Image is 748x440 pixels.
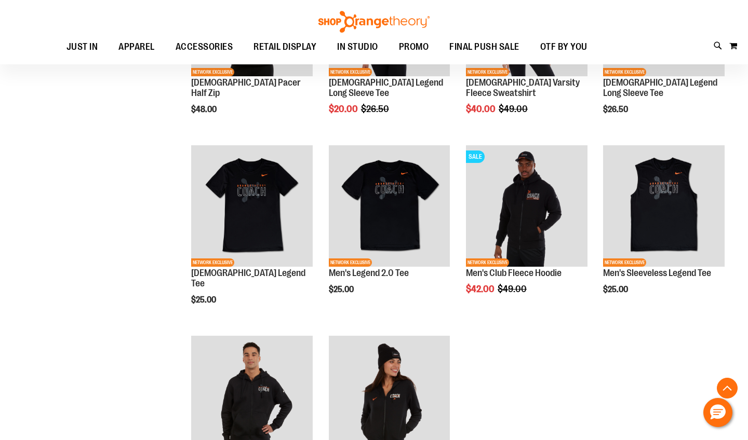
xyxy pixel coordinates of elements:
a: [DEMOGRAPHIC_DATA] Legend Tee [191,268,305,288]
span: NETWORK EXCLUSIVE [603,258,646,267]
span: NETWORK EXCLUSIVE [466,68,509,76]
a: OTF Mens Coach FA23 Legend 2.0 SS Tee - Black primary imageNETWORK EXCLUSIVE [329,145,450,268]
a: Men's Legend 2.0 Tee [329,268,409,278]
span: NETWORK EXCLUSIVE [466,258,509,267]
a: OTF Mens Coach FA23 Legend Sleeveless Tee - Black primary imageNETWORK EXCLUSIVE [603,145,725,268]
img: OTF Mens Coach FA23 Legend 2.0 SS Tee - Black primary image [329,145,450,267]
span: FINAL PUSH SALE [449,35,519,59]
span: $49.00 [498,284,528,294]
a: IN STUDIO [327,35,389,59]
span: NETWORK EXCLUSIVE [329,258,372,267]
a: APPAREL [108,35,165,59]
span: $25.00 [603,285,630,294]
span: $25.00 [329,285,355,294]
span: PROMO [399,35,429,59]
span: ACCESSORIES [176,35,233,59]
span: $48.00 [191,105,218,114]
span: APPAREL [118,35,155,59]
button: Hello, have a question? Let’s chat. [703,398,732,427]
div: product [324,140,456,321]
a: PROMO [389,35,439,59]
a: [DEMOGRAPHIC_DATA] Legend Long Sleeve Tee [329,77,443,98]
span: $20.00 [329,104,359,114]
img: OTF Mens Coach FA22 Club Fleece Full Zip - Black primary image [466,145,587,267]
span: NETWORK EXCLUSIVE [329,68,372,76]
span: NETWORK EXCLUSIVE [191,68,234,76]
span: $25.00 [191,295,218,305]
img: OTF Mens Coach FA23 Legend Sleeveless Tee - Black primary image [603,145,725,267]
span: SALE [466,150,485,163]
span: $26.50 [361,104,391,114]
img: OTF Ladies Coach FA23 Legend SS Tee - Black primary image [191,145,313,267]
span: $40.00 [466,104,497,114]
a: FINAL PUSH SALE [439,35,530,59]
a: [DEMOGRAPHIC_DATA] Varsity Fleece Sweatshirt [466,77,580,98]
a: Men's Club Fleece Hoodie [466,268,562,278]
span: $49.00 [499,104,529,114]
img: Shop Orangetheory [317,11,431,33]
a: RETAIL DISPLAY [243,35,327,59]
span: IN STUDIO [337,35,378,59]
a: ACCESSORIES [165,35,244,59]
a: [DEMOGRAPHIC_DATA] Legend Long Sleeve Tee [603,77,717,98]
a: OTF Ladies Coach FA23 Legend SS Tee - Black primary imageNETWORK EXCLUSIVE [191,145,313,268]
div: product [598,140,730,321]
a: Men's Sleeveless Legend Tee [603,268,711,278]
span: JUST IN [66,35,98,59]
span: OTF BY YOU [540,35,587,59]
a: OTF BY YOU [530,35,598,59]
div: product [186,140,318,331]
span: $42.00 [466,284,496,294]
a: JUST IN [56,35,109,59]
span: NETWORK EXCLUSIVE [603,68,646,76]
a: [DEMOGRAPHIC_DATA] Pacer Half Zip [191,77,301,98]
span: RETAIL DISPLAY [253,35,316,59]
button: Back To Top [717,378,738,398]
a: OTF Mens Coach FA22 Club Fleece Full Zip - Black primary imageSALENETWORK EXCLUSIVE [466,145,587,268]
span: $26.50 [603,105,630,114]
span: NETWORK EXCLUSIVE [191,258,234,267]
div: product [461,140,593,321]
